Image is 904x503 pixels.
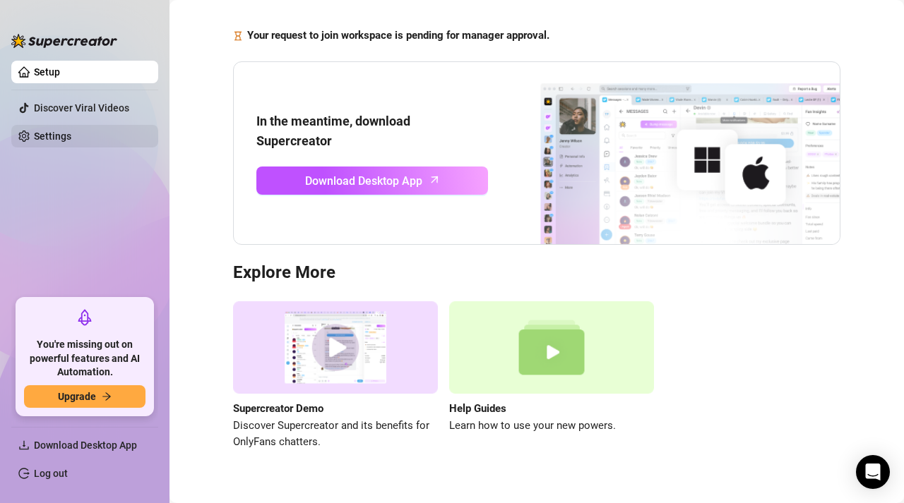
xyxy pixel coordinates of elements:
[233,301,438,394] img: supercreator demo
[233,301,438,450] a: Supercreator DemoDiscover Supercreator and its benefits for OnlyFans chatters.
[233,28,243,44] span: hourglass
[102,392,112,401] span: arrow-right
[11,34,117,48] img: logo-BBDzfeDw.svg
[34,66,60,78] a: Setup
[427,171,443,188] span: arrow-up
[256,114,410,148] strong: In the meantime, download Supercreator
[233,402,323,415] strong: Supercreator Demo
[24,338,145,380] span: You're missing out on powerful features and AI Automation.
[34,468,68,479] a: Log out
[233,418,438,451] span: Discover Supercreator and its benefits for OnlyFans chatters.
[305,172,422,190] span: Download Desktop App
[34,102,129,114] a: Discover Viral Videos
[18,440,30,451] span: download
[233,262,840,284] h3: Explore More
[34,131,71,142] a: Settings
[449,402,506,415] strong: Help Guides
[449,301,654,450] a: Help GuidesLearn how to use your new powers.
[76,309,93,326] span: rocket
[247,29,549,42] strong: Your request to join workspace is pending for manager approval.
[256,166,488,195] a: Download Desktop Apparrow-up
[856,455,890,489] div: Open Intercom Messenger
[58,391,96,402] span: Upgrade
[24,385,145,408] button: Upgradearrow-right
[488,62,840,245] img: download app
[449,418,654,435] span: Learn how to use your new powers.
[34,440,137,451] span: Download Desktop App
[449,301,654,394] img: help guides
